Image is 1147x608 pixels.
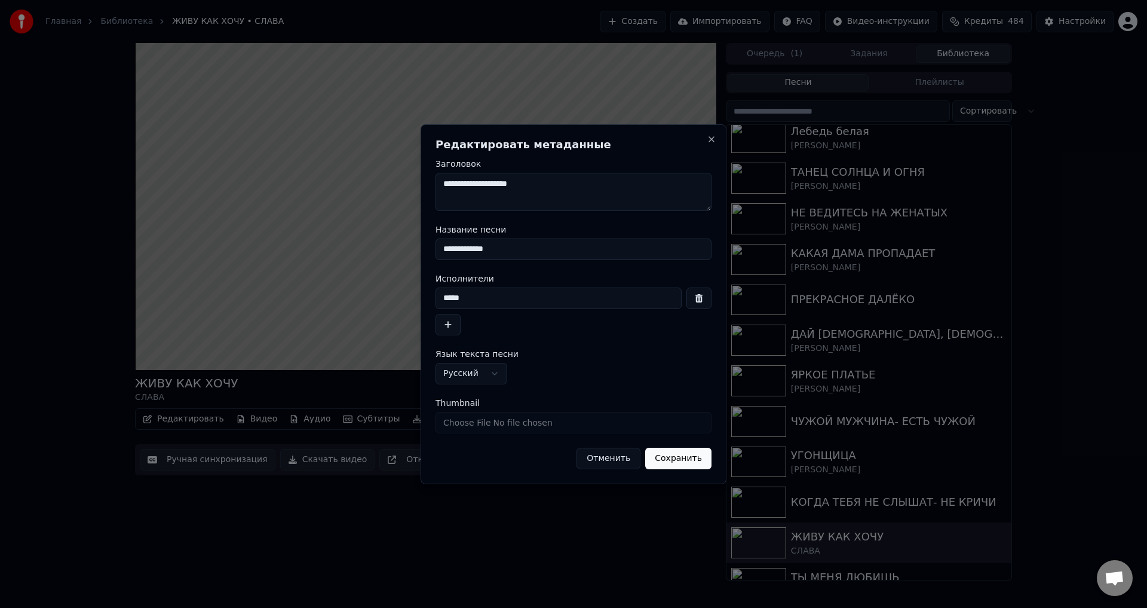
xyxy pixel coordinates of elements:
[436,350,519,358] span: Язык текста песни
[436,274,711,283] label: Исполнители
[436,160,711,168] label: Заголовок
[645,448,711,469] button: Сохранить
[436,399,480,407] span: Thumbnail
[576,448,640,469] button: Отменить
[436,225,711,234] label: Название песни
[436,139,711,150] h2: Редактировать метаданные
